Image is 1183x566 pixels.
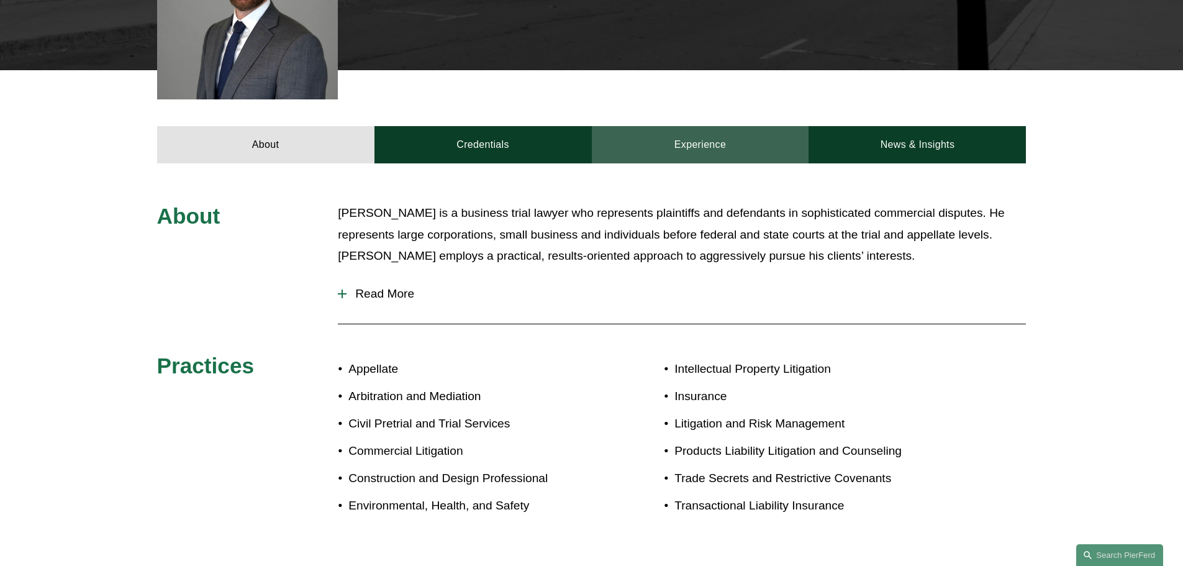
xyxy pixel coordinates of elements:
p: Construction and Design Professional [348,468,591,490]
p: Trade Secrets and Restrictive Covenants [674,468,954,490]
p: Litigation and Risk Management [674,413,954,435]
span: Practices [157,354,255,378]
p: Arbitration and Mediation [348,386,591,408]
a: About [157,126,374,163]
p: Insurance [674,386,954,408]
a: Experience [592,126,809,163]
p: Products Liability Litigation and Counseling [674,440,954,462]
p: Transactional Liability Insurance [674,495,954,517]
p: Civil Pretrial and Trial Services [348,413,591,435]
span: About [157,204,220,228]
button: Read More [338,278,1026,310]
a: Search this site [1076,544,1163,566]
span: Read More [347,287,1026,301]
p: Commercial Litigation [348,440,591,462]
p: Intellectual Property Litigation [674,358,954,380]
p: [PERSON_NAME] is a business trial lawyer who represents plaintiffs and defendants in sophisticate... [338,203,1026,267]
p: Environmental, Health, and Safety [348,495,591,517]
p: Appellate [348,358,591,380]
a: Credentials [374,126,592,163]
a: News & Insights [809,126,1026,163]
